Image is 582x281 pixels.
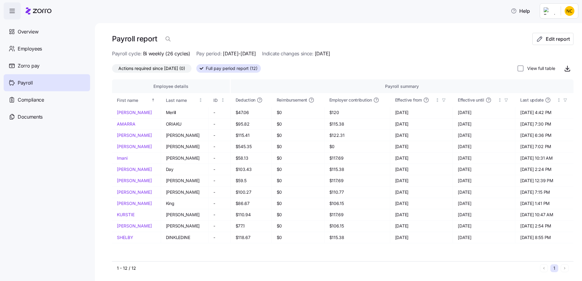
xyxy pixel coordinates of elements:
button: Help [506,5,535,17]
span: - [213,212,225,218]
span: $0 [277,166,319,172]
span: Help [511,7,530,15]
span: [DATE] [395,178,448,184]
span: [PERSON_NAME] [166,189,204,195]
span: [DATE] [395,132,448,138]
span: $120 [329,109,385,116]
span: $0 [277,121,319,127]
span: Employer contribution [329,97,372,103]
span: - [213,223,225,229]
a: Employees [4,40,90,57]
span: $86.67 [236,200,267,206]
span: [DATE] [458,189,510,195]
span: [DATE] 7:02 PM [520,144,569,150]
span: Merill [166,109,204,116]
span: [DATE] [458,178,510,184]
span: $0 [277,223,319,229]
span: Bi weekly (26 cycles) [143,50,190,57]
div: Employee details [117,83,225,90]
a: [PERSON_NAME] [117,132,156,138]
span: [DATE] [458,166,510,172]
a: Compliance [4,91,90,108]
span: [DATE] 7:15 PM [520,189,569,195]
span: $115.38 [329,121,385,127]
span: [DATE] 12:39 PM [520,178,569,184]
span: - [213,178,225,184]
a: AMARRA [117,121,156,127]
span: - [213,189,225,195]
span: [DATE] [458,234,510,241]
span: $110.94 [236,212,267,218]
span: $0 [277,189,319,195]
span: $122.31 [329,132,385,138]
span: $95.82 [236,121,267,127]
img: 4df69aa124fc8a424bc100789b518ae1 [565,6,574,16]
span: $58.13 [236,155,267,161]
span: Compliance [18,96,44,104]
button: Next page [561,264,569,272]
span: - [213,234,225,241]
span: [PERSON_NAME] [166,155,204,161]
span: King [166,200,204,206]
span: Effective from [395,97,422,103]
span: [DATE] [395,144,448,150]
span: $106.15 [329,223,385,229]
th: Last updateNot sorted [515,93,573,107]
span: $118.67 [236,234,267,241]
span: - [213,166,225,172]
a: [PERSON_NAME] [117,200,156,206]
a: Imani [117,155,156,161]
span: [DATE] 2:24 PM [520,166,569,172]
span: [DATE] 1:41 PM [520,200,569,206]
div: 1 - 12 / 12 [117,265,538,271]
span: Day [166,166,204,172]
span: $0 [277,178,319,184]
span: [DATE] [395,109,448,116]
a: Documents [4,108,90,125]
span: [DATE] [395,189,448,195]
span: Actions required since [DATE] (0) [118,64,185,72]
span: - [213,109,225,116]
span: [DATE] [458,155,510,161]
span: $100.27 [236,189,267,195]
span: [DATE] 6:36 PM [520,132,569,138]
span: [DATE] [458,212,510,218]
span: [PERSON_NAME] [166,132,204,138]
a: Payroll [4,74,90,91]
th: Effective fromNot sorted [390,93,453,107]
span: $0 [329,144,385,150]
span: Payroll cycle: [112,50,142,57]
th: Effective untilNot sorted [453,93,515,107]
span: $59.5 [236,178,267,184]
th: First nameSorted ascending [112,93,161,107]
span: - [213,155,225,161]
span: Edit report [546,35,570,43]
span: [DATE] [458,132,510,138]
span: $106.15 [329,200,385,206]
span: $117.69 [329,212,385,218]
span: $0 [277,144,319,150]
span: Payroll [18,79,33,87]
span: $115.41 [236,132,267,138]
span: $103.43 [236,166,267,172]
span: [PERSON_NAME] [166,223,204,229]
a: Zorro pay [4,57,90,74]
span: [DATE] 4:42 PM [520,109,569,116]
span: [DATE] 10:47 AM [520,212,569,218]
span: [PERSON_NAME] [166,212,204,218]
div: First name [117,97,150,104]
span: [DATE]-[DATE] [223,50,256,57]
span: [DATE] [458,200,510,206]
th: IDNot sorted [209,93,230,107]
span: $0 [277,234,319,241]
span: $47.06 [236,109,267,116]
span: - [213,121,225,127]
span: $545.35 [236,144,267,150]
span: [DATE] [458,121,510,127]
span: $0 [277,132,319,138]
span: [DATE] [395,155,448,161]
span: Reimbursement [277,97,307,103]
button: 1 [550,264,558,272]
span: $115.38 [329,234,385,241]
span: $115.38 [329,166,385,172]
